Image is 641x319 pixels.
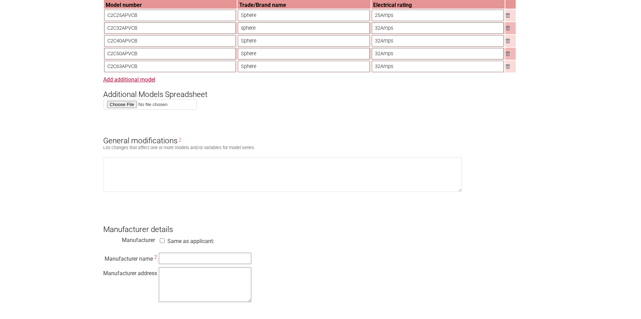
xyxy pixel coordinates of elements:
img: Remove [506,64,510,69]
img: Remove [506,51,510,56]
small: List changes that affect one or more models and/or variables for model series. [103,145,255,150]
h3: General modifications [103,124,538,145]
h3: Manufacturer details [103,213,538,234]
span: This is the name of the manufacturer of the electrical product to be approved. [155,254,157,259]
img: Remove [506,39,510,43]
a: Add additional model [103,76,155,83]
img: Remove [506,13,510,18]
span: General Modifications are changes that affect one or more models. E.g. Alternative brand names or... [179,137,181,142]
div: Manufacturer address [103,268,155,275]
img: Remove [506,26,510,30]
div: Manufacturer [103,235,155,242]
label: Same as applicant: [167,238,214,244]
h3: Additional Models Spreadsheet [103,78,538,99]
div: Manufacturer name [103,254,155,261]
